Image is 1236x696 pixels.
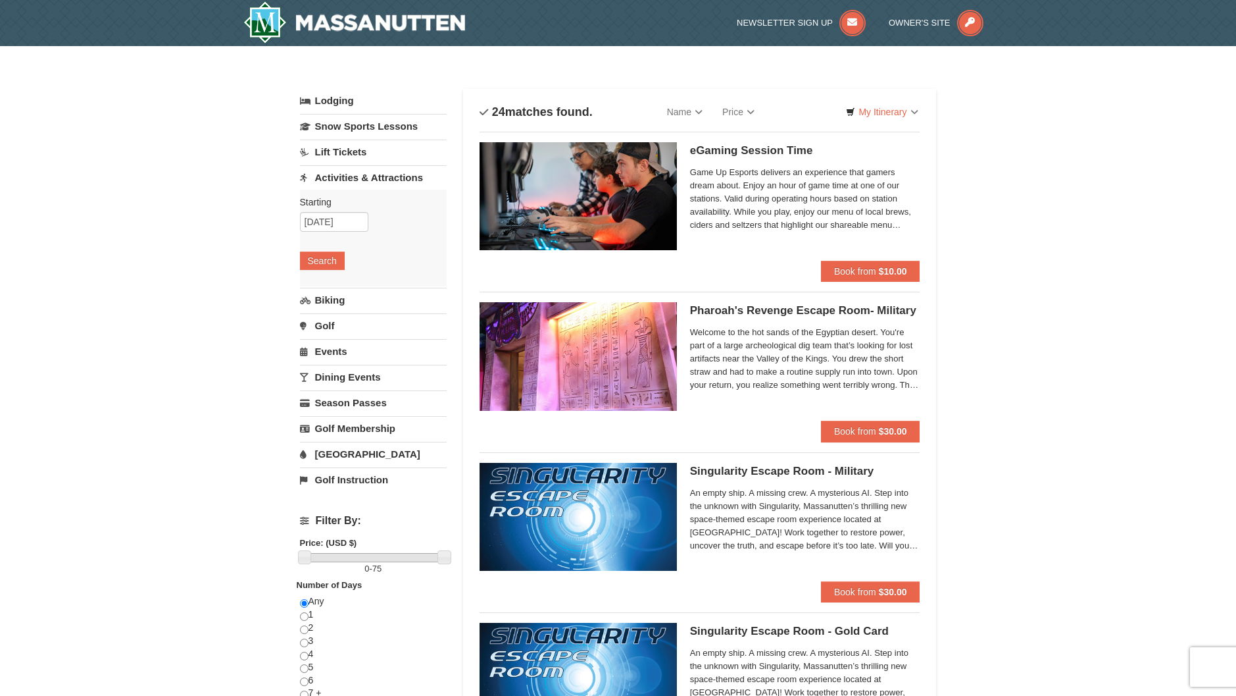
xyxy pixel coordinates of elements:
[737,18,866,28] a: Newsletter Sign Up
[300,288,447,312] a: Biking
[300,196,437,209] label: Starting
[297,580,362,590] strong: Number of Days
[364,564,369,574] span: 0
[737,18,833,28] span: Newsletter Sign Up
[889,18,951,28] span: Owner's Site
[300,442,447,466] a: [GEOGRAPHIC_DATA]
[690,625,920,638] h5: Singularity Escape Room - Gold Card
[480,463,677,571] img: 6619913-520-2f5f5301.jpg
[300,538,357,548] strong: Price: (USD $)
[480,302,677,410] img: 6619913-410-20a124c9.jpg
[300,562,447,576] label: -
[300,165,447,190] a: Activities & Attractions
[837,102,926,122] a: My Itinerary
[300,390,447,415] a: Season Passes
[300,365,447,389] a: Dining Events
[480,142,677,250] img: 19664770-34-0b975b5b.jpg
[480,105,593,119] h4: matches found.
[300,515,447,527] h4: Filter By:
[690,465,920,478] h5: Singularity Escape Room - Military
[690,144,920,157] h5: eGaming Session Time
[690,326,920,392] span: Welcome to the hot sands of the Egyptian desert. You're part of a large archeological dig team th...
[834,266,876,277] span: Book from
[300,252,345,270] button: Search
[834,587,876,597] span: Book from
[712,99,764,125] a: Price
[821,421,920,442] button: Book from $30.00
[657,99,712,125] a: Name
[690,166,920,232] span: Game Up Esports delivers an experience that gamers dream about. Enjoy an hour of game time at one...
[834,426,876,437] span: Book from
[372,564,382,574] span: 75
[300,114,447,138] a: Snow Sports Lessons
[300,89,447,113] a: Lodging
[821,261,920,282] button: Book from $10.00
[690,304,920,317] h5: Pharoah's Revenge Escape Room- Military
[879,426,907,437] strong: $30.00
[300,313,447,338] a: Golf
[300,416,447,441] a: Golf Membership
[243,1,466,43] a: Massanutten Resort
[300,468,447,492] a: Golf Instruction
[821,581,920,602] button: Book from $30.00
[879,587,907,597] strong: $30.00
[879,266,907,277] strong: $10.00
[300,339,447,363] a: Events
[492,105,505,119] span: 24
[300,140,447,164] a: Lift Tickets
[889,18,983,28] a: Owner's Site
[690,487,920,552] span: An empty ship. A missing crew. A mysterious AI. Step into the unknown with Singularity, Massanutt...
[243,1,466,43] img: Massanutten Resort Logo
